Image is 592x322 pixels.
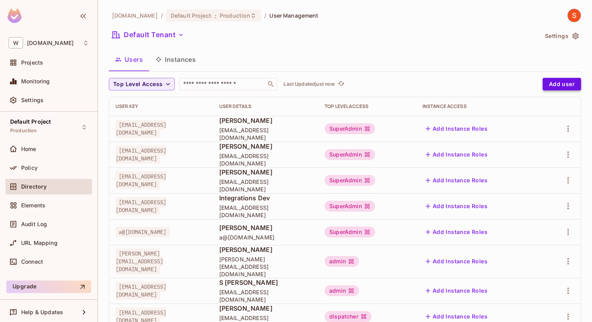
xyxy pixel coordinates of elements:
span: Directory [21,183,47,190]
span: Production [220,12,250,19]
span: [PERSON_NAME] [219,245,312,254]
div: admin [325,285,359,296]
div: Instance Access [422,103,536,110]
div: SuperAdmin [325,227,375,237]
button: Default Tenant [109,29,187,41]
span: [PERSON_NAME] [219,116,312,125]
span: [EMAIL_ADDRESS][DOMAIN_NAME] [219,204,312,219]
span: [PERSON_NAME] [219,168,312,176]
div: dispatcher [325,311,372,322]
span: Projects [21,59,43,66]
span: [PERSON_NAME] [219,304,312,313]
span: [PERSON_NAME][EMAIL_ADDRESS][DOMAIN_NAME] [116,248,163,274]
span: Elements [21,202,45,209]
span: [EMAIL_ADDRESS][DOMAIN_NAME] [116,171,166,189]
li: / [161,12,163,19]
span: [EMAIL_ADDRESS][DOMAIN_NAME] [219,126,312,141]
div: SuperAdmin [325,201,375,212]
img: SReyMgAAAABJRU5ErkJggg== [7,9,22,23]
button: Add Instance Roles [422,200,491,212]
span: [PERSON_NAME] [219,223,312,232]
img: Shubhang Singhal [568,9,581,22]
button: Add Instance Roles [422,226,491,238]
button: Add Instance Roles [422,148,491,161]
span: Settings [21,97,43,103]
span: [EMAIL_ADDRESS][DOMAIN_NAME] [116,282,166,300]
div: admin [325,256,359,267]
div: SuperAdmin [325,175,375,186]
span: Monitoring [21,78,50,85]
span: [PERSON_NAME] [219,142,312,151]
span: [PERSON_NAME][EMAIL_ADDRESS][DOMAIN_NAME] [219,255,312,278]
span: Help & Updates [21,309,63,315]
span: [EMAIL_ADDRESS][DOMAIN_NAME] [116,120,166,138]
div: SuperAdmin [325,149,375,160]
div: Top Level Access [325,103,410,110]
span: [EMAIL_ADDRESS][DOMAIN_NAME] [219,288,312,303]
span: Default Project [10,119,51,125]
div: User Details [219,103,312,110]
span: S [PERSON_NAME] [219,278,312,287]
span: a@[DOMAIN_NAME] [116,227,170,237]
span: [EMAIL_ADDRESS][DOMAIN_NAME] [116,197,166,215]
div: SuperAdmin [325,123,375,134]
span: URL Mapping [21,240,58,246]
li: / [264,12,266,19]
span: a@[DOMAIN_NAME] [219,234,312,241]
span: W [9,37,23,49]
span: Default Project [171,12,211,19]
div: User Key [116,103,207,110]
span: User Management [269,12,318,19]
span: Home [21,146,36,152]
span: Click to refresh data [335,79,346,89]
p: Last Updated just now [283,81,335,87]
button: Add Instance Roles [422,174,491,187]
button: Add Instance Roles [422,122,491,135]
button: refresh [336,79,346,89]
button: Users [109,50,149,69]
span: Production [10,128,37,134]
span: the active workspace [112,12,158,19]
span: Workspace: withpronto.com [27,40,74,46]
span: Top Level Access [113,79,162,89]
span: Connect [21,259,43,265]
button: Add Instance Roles [422,255,491,268]
span: : [214,13,217,19]
span: Policy [21,165,38,171]
button: Top Level Access [109,78,175,90]
span: Audit Log [21,221,47,227]
button: Add Instance Roles [422,284,491,297]
span: [EMAIL_ADDRESS][DOMAIN_NAME] [219,178,312,193]
span: Integrations Dev [219,194,312,202]
span: refresh [338,80,345,88]
span: [EMAIL_ADDRESS][DOMAIN_NAME] [116,146,166,164]
button: Instances [149,50,202,69]
span: [EMAIL_ADDRESS][DOMAIN_NAME] [219,152,312,167]
button: Add user [543,78,581,90]
button: Upgrade [6,281,91,293]
button: Settings [542,30,581,42]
